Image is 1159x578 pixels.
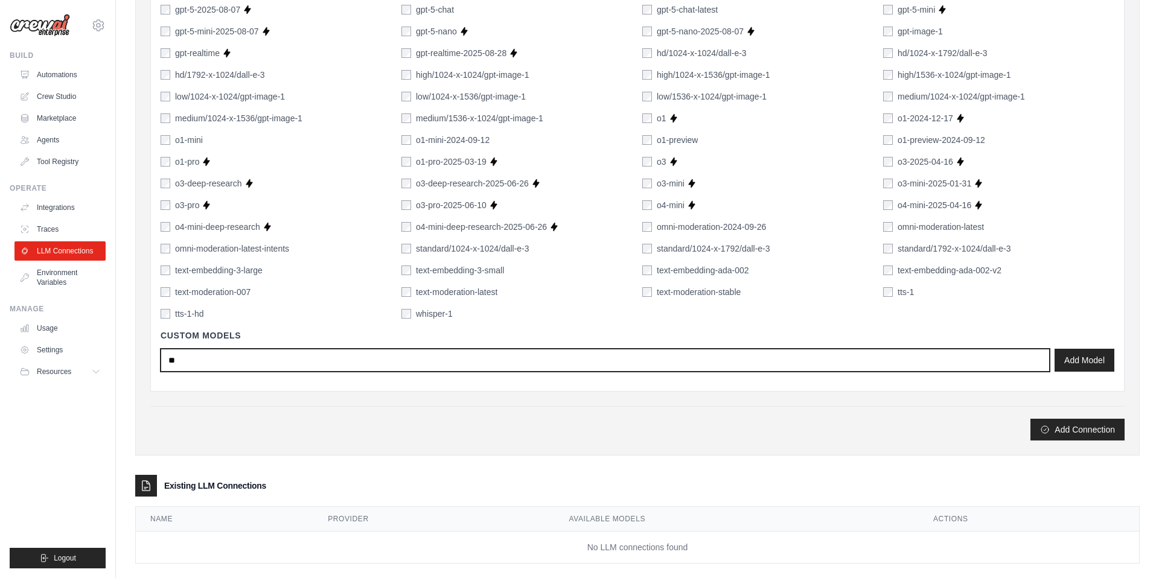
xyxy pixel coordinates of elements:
input: o4-mini [642,200,652,210]
label: o3-mini-2025-01-31 [898,177,971,189]
label: standard/1024-x-1792/dall-e-3 [657,243,770,255]
label: o4-mini-2025-04-16 [898,199,971,211]
input: hd/1024-x-1792/dall-e-3 [883,48,893,58]
label: text-moderation-007 [175,286,251,298]
label: o3-pro [175,199,199,211]
input: text-moderation-stable [642,287,652,297]
input: o3-mini-2025-01-31 [883,179,893,188]
input: medium/1024-x-1024/gpt-image-1 [883,92,893,101]
label: gpt-realtime-2025-08-28 [416,47,506,59]
td: No LLM connections found [136,532,1139,564]
a: Tool Registry [14,152,106,171]
input: high/1024-x-1024/gpt-image-1 [401,70,411,80]
th: Provider [313,507,554,532]
input: high/1024-x-1536/gpt-image-1 [642,70,652,80]
input: o1-pro-2025-03-19 [401,157,411,167]
label: hd/1024-x-1024/dall-e-3 [657,47,747,59]
input: o1 [642,113,652,123]
label: gpt-5-nano-2025-08-07 [657,25,744,37]
a: Usage [14,319,106,338]
button: Add Model [1055,349,1114,372]
input: whisper-1 [401,309,411,319]
input: o1-pro [161,157,170,167]
input: gpt-image-1 [883,27,893,36]
div: Manage [10,304,106,314]
input: gpt-5-chat [401,5,411,14]
a: Traces [14,220,106,239]
input: o1-mini-2024-09-12 [401,135,411,145]
label: gpt-5-chat [416,4,454,16]
label: omni-moderation-2024-09-26 [657,221,766,233]
label: text-embedding-ada-002 [657,264,749,276]
label: o1-2024-12-17 [898,112,953,124]
input: text-embedding-ada-002-v2 [883,265,893,275]
th: Name [136,507,313,532]
h3: Existing LLM Connections [164,480,266,492]
label: gpt-image-1 [898,25,943,37]
label: o3-deep-research [175,177,242,189]
input: o1-2024-12-17 [883,113,893,123]
label: text-moderation-latest [416,286,497,298]
label: o3-2025-04-16 [898,156,953,168]
input: o3-deep-research-2025-06-26 [401,179,411,188]
label: tts-1 [898,286,914,298]
input: omni-moderation-2024-09-26 [642,222,652,232]
input: o1-preview [642,135,652,145]
input: standard/1024-x-1792/dall-e-3 [642,244,652,253]
label: gpt-5-2025-08-07 [175,4,240,16]
label: o3 [657,156,666,168]
label: gpt-5-nano [416,25,457,37]
label: standard/1024-x-1024/dall-e-3 [416,243,529,255]
img: Logo [10,14,70,37]
label: high/1024-x-1536/gpt-image-1 [657,69,770,81]
a: Crew Studio [14,87,106,106]
label: o1-preview [657,134,698,146]
input: low/1536-x-1024/gpt-image-1 [642,92,652,101]
input: tts-1 [883,287,893,297]
input: gpt-realtime-2025-08-28 [401,48,411,58]
input: standard/1792-x-1024/dall-e-3 [883,244,893,253]
input: hd/1792-x-1024/dall-e-3 [161,70,170,80]
label: gpt-realtime [175,47,220,59]
input: medium/1536-x-1024/gpt-image-1 [401,113,411,123]
label: o1 [657,112,666,124]
input: gpt-5-mini [883,5,893,14]
label: text-embedding-ada-002-v2 [898,264,1001,276]
label: o3-pro-2025-06-10 [416,199,487,211]
label: o1-pro-2025-03-19 [416,156,487,168]
input: text-moderation-007 [161,287,170,297]
input: gpt-5-mini-2025-08-07 [161,27,170,36]
input: o1-preview-2024-09-12 [883,135,893,145]
th: Available Models [554,507,919,532]
span: Logout [54,553,76,563]
label: text-embedding-3-small [416,264,504,276]
label: o1-mini [175,134,203,146]
input: o4-mini-deep-research-2025-06-26 [401,222,411,232]
input: high/1536-x-1024/gpt-image-1 [883,70,893,80]
label: omni-moderation-latest-intents [175,243,289,255]
input: omni-moderation-latest-intents [161,244,170,253]
input: o3 [642,157,652,167]
label: o4-mini [657,199,685,211]
a: Marketplace [14,109,106,128]
input: text-embedding-3-small [401,265,411,275]
input: gpt-5-2025-08-07 [161,5,170,14]
button: Resources [14,362,106,381]
label: text-embedding-3-large [175,264,263,276]
label: o4-mini-deep-research-2025-06-26 [416,221,547,233]
a: Automations [14,65,106,84]
label: omni-moderation-latest [898,221,984,233]
a: Agents [14,130,106,150]
h4: Custom Models [161,329,1114,341]
input: o3-pro-2025-06-10 [401,200,411,210]
label: text-moderation-stable [657,286,741,298]
input: o3-mini [642,179,652,188]
label: o3-deep-research-2025-06-26 [416,177,529,189]
button: Add Connection [1030,419,1125,440]
a: Integrations [14,198,106,217]
input: gpt-5-nano [401,27,411,36]
label: hd/1024-x-1792/dall-e-3 [898,47,988,59]
a: Settings [14,340,106,360]
label: low/1536-x-1024/gpt-image-1 [657,91,767,103]
a: LLM Connections [14,241,106,261]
